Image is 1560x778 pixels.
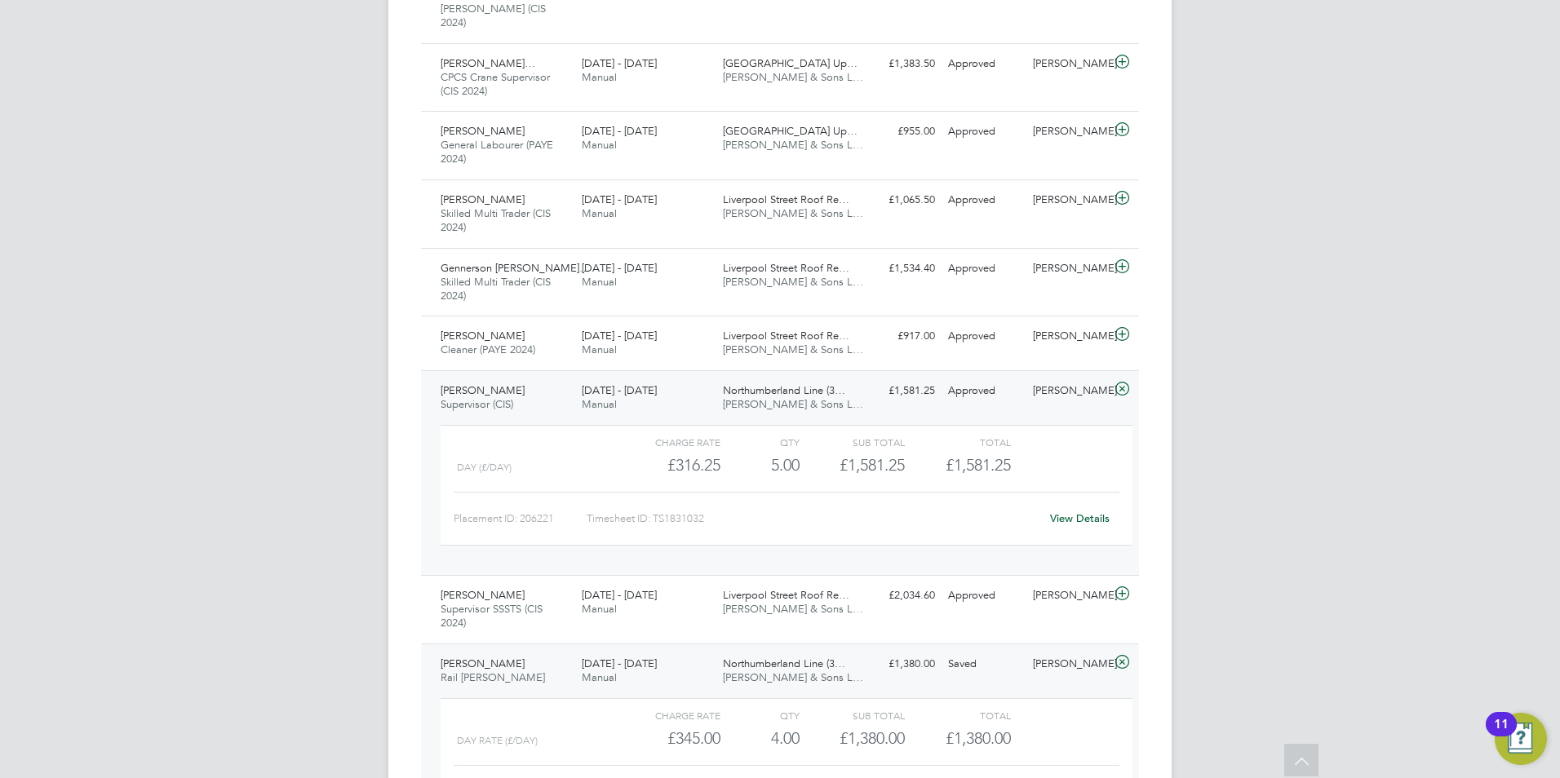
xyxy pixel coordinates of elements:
[942,51,1026,77] div: Approved
[723,206,863,220] span: [PERSON_NAME] & Sons L…
[723,383,845,397] span: Northumberland Line (3…
[857,378,942,404] div: £1,581.25
[857,118,942,145] div: £955.00
[582,329,657,343] span: [DATE] - [DATE]
[723,275,863,289] span: [PERSON_NAME] & Sons L…
[942,187,1026,214] div: Approved
[723,56,858,70] span: [GEOGRAPHIC_DATA] Up…
[905,705,1010,725] div: Total
[582,383,657,397] span: [DATE] - [DATE]
[454,506,587,532] div: Placement ID: 206221
[582,397,617,411] span: Manual
[723,397,863,411] span: [PERSON_NAME] & Sons L…
[441,602,543,630] span: Supervisor SSSTS (CIS 2024)
[723,343,863,356] span: [PERSON_NAME] & Sons L…
[457,462,512,473] span: DAY (£/day)
[441,329,525,343] span: [PERSON_NAME]
[723,670,863,684] span: [PERSON_NAME] & Sons L…
[441,124,525,138] span: [PERSON_NAME]
[582,656,657,670] span: [DATE] - [DATE]
[857,582,942,609] div: £2,034.60
[720,432,800,452] div: QTY
[1026,651,1111,678] div: [PERSON_NAME]
[800,725,905,752] div: £1,380.00
[441,383,525,397] span: [PERSON_NAME]
[942,582,1026,609] div: Approved
[587,506,1039,532] div: Timesheet ID: TS1831032
[857,255,942,282] div: £1,534.40
[582,261,657,275] span: [DATE] - [DATE]
[441,192,525,206] span: [PERSON_NAME]
[1495,713,1547,765] button: Open Resource Center, 11 new notifications
[441,206,551,234] span: Skilled Multi Trader (CIS 2024)
[723,588,849,602] span: Liverpool Street Roof Re…
[723,70,863,84] span: [PERSON_NAME] & Sons L…
[800,432,905,452] div: Sub Total
[441,261,590,275] span: Gennerson [PERSON_NAME]…
[942,255,1026,282] div: Approved
[720,452,800,479] div: 5.00
[942,118,1026,145] div: Approved
[441,670,545,684] span: Rail [PERSON_NAME]
[857,187,942,214] div: £1,065.50
[905,432,1010,452] div: Total
[441,397,513,411] span: Supervisor (CIS)
[946,455,1011,475] span: £1,581.25
[723,124,858,138] span: [GEOGRAPHIC_DATA] Up…
[857,323,942,350] div: £917.00
[582,206,617,220] span: Manual
[942,323,1026,350] div: Approved
[441,56,535,70] span: [PERSON_NAME]…
[582,343,617,356] span: Manual
[615,725,720,752] div: £345.00
[615,705,720,725] div: Charge rate
[441,138,553,166] span: General Labourer (PAYE 2024)
[723,192,849,206] span: Liverpool Street Roof Re…
[1026,51,1111,77] div: [PERSON_NAME]
[946,728,1011,748] span: £1,380.00
[582,192,657,206] span: [DATE] - [DATE]
[723,261,849,275] span: Liverpool Street Roof Re…
[457,735,538,746] span: Day Rate (£/day)
[615,432,720,452] div: Charge rate
[1026,323,1111,350] div: [PERSON_NAME]
[1026,255,1111,282] div: [PERSON_NAME]
[441,656,525,670] span: [PERSON_NAME]
[800,705,905,725] div: Sub Total
[857,51,942,77] div: £1,383.50
[1050,511,1110,525] a: View Details
[582,275,617,289] span: Manual
[857,651,942,678] div: £1,380.00
[582,124,657,138] span: [DATE] - [DATE]
[615,452,720,479] div: £316.25
[441,588,525,602] span: [PERSON_NAME]
[582,138,617,152] span: Manual
[582,602,617,616] span: Manual
[1494,724,1509,745] div: 11
[1026,187,1111,214] div: [PERSON_NAME]
[582,588,657,602] span: [DATE] - [DATE]
[942,378,1026,404] div: Approved
[441,275,551,303] span: Skilled Multi Trader (CIS 2024)
[441,343,535,356] span: Cleaner (PAYE 2024)
[723,329,849,343] span: Liverpool Street Roof Re…
[720,705,800,725] div: QTY
[800,452,905,479] div: £1,581.25
[1026,378,1111,404] div: [PERSON_NAME]
[720,725,800,752] div: 4.00
[441,70,550,98] span: CPCS Crane Supervisor (CIS 2024)
[582,670,617,684] span: Manual
[1026,118,1111,145] div: [PERSON_NAME]
[723,138,863,152] span: [PERSON_NAME] & Sons L…
[723,602,863,616] span: [PERSON_NAME] & Sons L…
[1026,582,1111,609] div: [PERSON_NAME]
[723,656,845,670] span: Northumberland Line (3…
[582,56,657,70] span: [DATE] - [DATE]
[582,70,617,84] span: Manual
[942,651,1026,678] div: Saved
